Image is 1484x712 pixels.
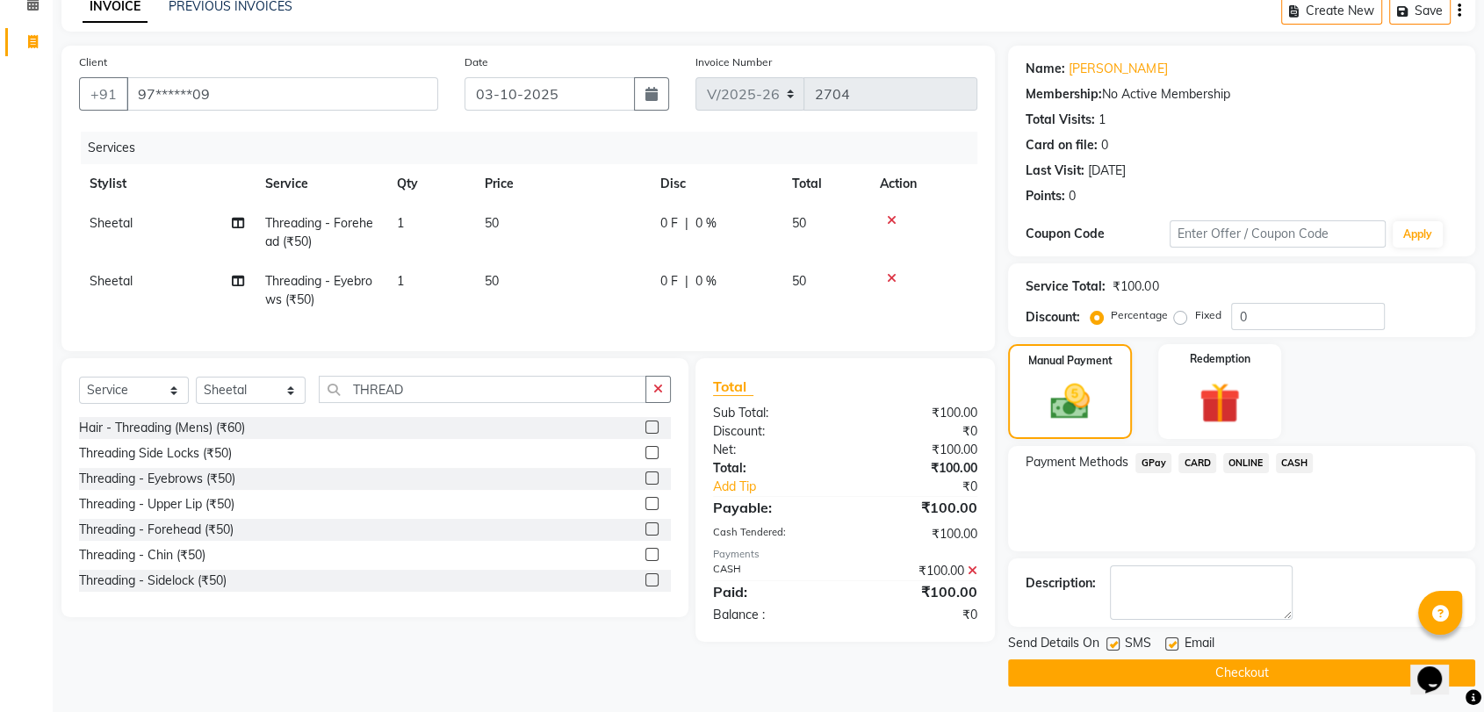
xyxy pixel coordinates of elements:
div: Total: [700,459,846,478]
button: Apply [1393,221,1443,248]
div: Threading - Forehead (₹50) [79,521,234,539]
div: Coupon Code [1026,225,1170,243]
div: ₹100.00 [846,459,991,478]
label: Fixed [1194,307,1221,323]
div: CASH [700,562,846,580]
span: Threading - Eyebrows (₹50) [265,273,372,307]
a: Add Tip [700,478,869,496]
div: ₹100.00 [846,497,991,518]
div: Hair - Threading (Mens) (₹60) [79,419,245,437]
span: Email [1184,634,1214,656]
span: Send Details On [1008,634,1099,656]
div: Name: [1026,60,1065,78]
th: Action [869,164,977,204]
div: Threading - Sidelock (₹50) [79,572,227,590]
div: 1 [1099,111,1106,129]
div: ₹100.00 [846,581,991,602]
div: Discount: [1026,308,1080,327]
span: SMS [1125,634,1151,656]
button: +91 [79,77,128,111]
span: 1 [397,215,404,231]
div: Threading Side Locks (₹50) [79,444,232,463]
span: ONLINE [1223,453,1269,473]
span: 0 F [660,214,678,233]
div: ₹0 [846,422,991,441]
div: Payments [713,547,977,562]
div: ₹100.00 [846,441,991,459]
iframe: chat widget [1410,642,1466,694]
span: CARD [1178,453,1216,473]
th: Total [782,164,869,204]
div: Cash Tendered: [700,525,846,543]
span: 50 [792,273,806,289]
div: Paid: [700,581,846,602]
div: Discount: [700,422,846,441]
span: | [685,214,688,233]
div: ₹100.00 [846,525,991,543]
th: Qty [386,164,474,204]
span: GPay [1135,453,1171,473]
th: Service [255,164,386,204]
th: Stylist [79,164,255,204]
span: Payment Methods [1026,453,1128,471]
div: ₹100.00 [846,404,991,422]
div: Threading - Eyebrows (₹50) [79,470,235,488]
div: Last Visit: [1026,162,1084,180]
th: Disc [650,164,782,204]
div: [DATE] [1088,162,1126,180]
div: 0 [1101,136,1108,155]
div: 0 [1069,187,1076,205]
span: Sheetal [90,215,133,231]
input: Enter Offer / Coupon Code [1170,220,1386,248]
div: Net: [700,441,846,459]
span: 50 [485,215,499,231]
span: 0 % [695,272,717,291]
label: Client [79,54,107,70]
div: Points: [1026,187,1065,205]
div: ₹0 [869,478,991,496]
img: _gift.svg [1186,378,1252,428]
div: Threading - Chin (₹50) [79,546,205,565]
label: Percentage [1111,307,1167,323]
span: 0 F [660,272,678,291]
span: 1 [397,273,404,289]
span: Sheetal [90,273,133,289]
input: Search or Scan [319,376,646,403]
input: Search by Name/Mobile/Email/Code [126,77,438,111]
div: Description: [1026,574,1096,593]
div: No Active Membership [1026,85,1458,104]
div: Services [81,132,991,164]
label: Redemption [1189,351,1250,367]
div: Service Total: [1026,277,1106,296]
div: Membership: [1026,85,1102,104]
label: Manual Payment [1028,353,1113,369]
div: Card on file: [1026,136,1098,155]
span: | [685,272,688,291]
div: Balance : [700,606,846,624]
label: Date [465,54,488,70]
span: Threading - Forehead (₹50) [265,215,373,249]
div: ₹100.00 [1113,277,1158,296]
span: 0 % [695,214,717,233]
button: Checkout [1008,659,1475,687]
label: Invoice Number [695,54,772,70]
span: 50 [792,215,806,231]
a: [PERSON_NAME] [1069,60,1167,78]
img: _cash.svg [1038,379,1101,424]
div: Sub Total: [700,404,846,422]
div: ₹100.00 [846,562,991,580]
span: Total [713,378,753,396]
th: Price [474,164,650,204]
div: Total Visits: [1026,111,1095,129]
span: CASH [1276,453,1314,473]
span: 50 [485,273,499,289]
div: Payable: [700,497,846,518]
div: Threading - Upper Lip (₹50) [79,495,234,514]
div: ₹0 [846,606,991,624]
